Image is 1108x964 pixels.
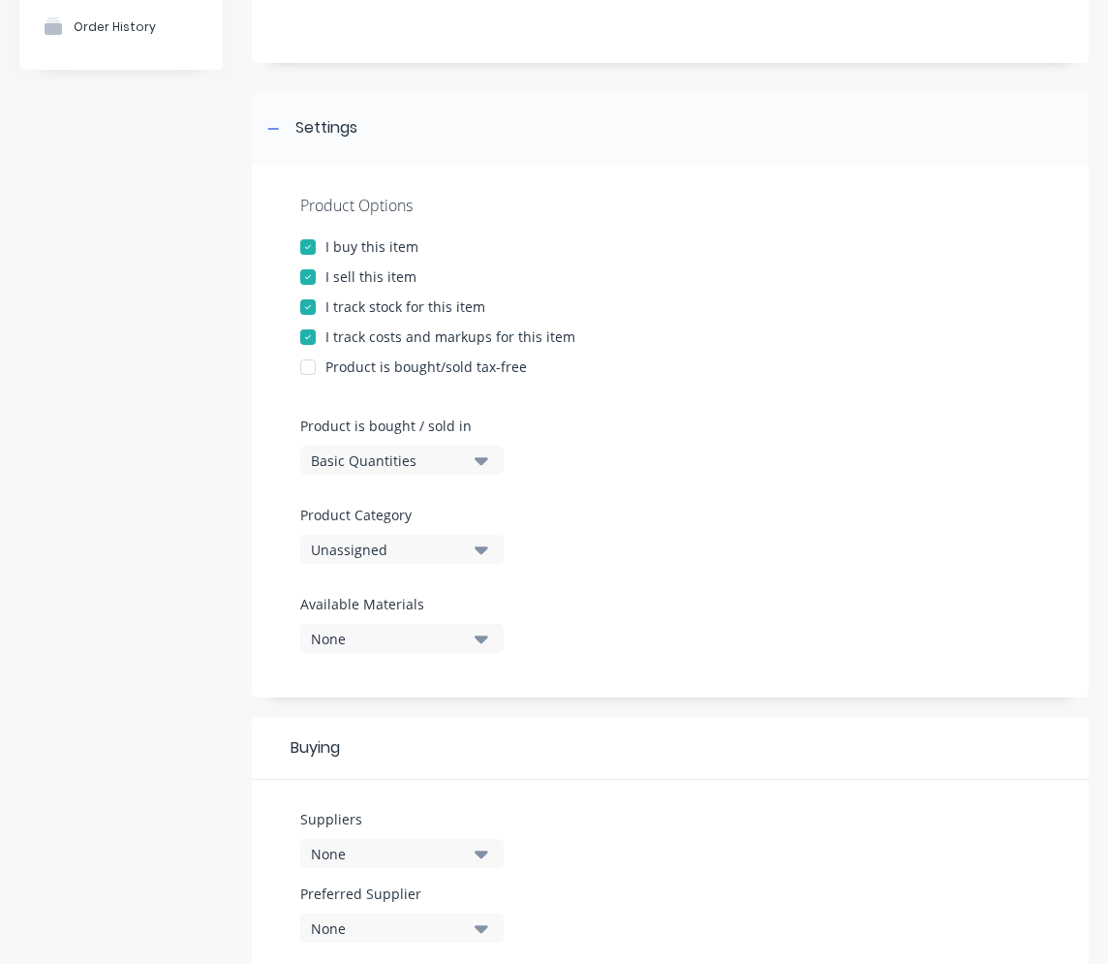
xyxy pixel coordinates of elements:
[300,594,504,614] label: Available Materials
[325,266,416,287] div: I sell this item
[325,296,485,317] div: I track stock for this item
[311,451,466,471] div: Basic Quantities
[252,717,1089,780] div: Buying
[325,236,418,257] div: I buy this item
[74,19,156,34] div: Order History
[311,629,466,649] div: None
[311,540,466,560] div: Unassigned
[300,839,504,868] button: None
[325,357,527,377] div: Product is bought/sold tax-free
[311,844,466,864] div: None
[300,416,494,436] label: Product is bought / sold in
[325,327,575,347] div: I track costs and markups for this item
[300,505,494,525] label: Product Category
[300,914,504,943] button: None
[300,535,504,564] button: Unassigned
[300,809,504,829] label: Suppliers
[311,918,466,939] div: None
[295,116,357,140] div: Settings
[300,884,504,904] label: Preferred Supplier
[19,2,223,50] button: Order History
[300,446,504,475] button: Basic Quantities
[300,624,504,653] button: None
[300,194,1040,217] div: Product Options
